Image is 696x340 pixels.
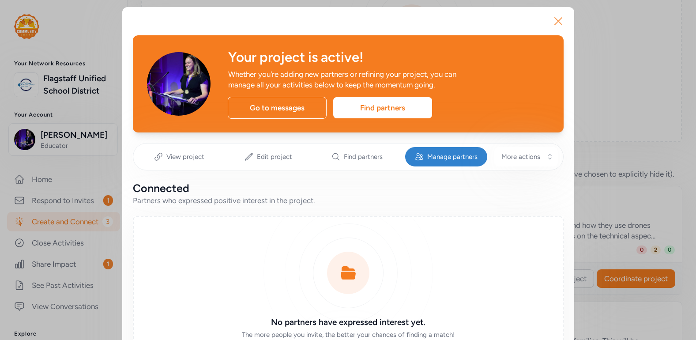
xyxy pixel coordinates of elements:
div: Connected [133,181,564,195]
div: Go to messages [228,97,327,119]
span: More actions [501,152,540,161]
span: Find partners [344,152,383,161]
button: More actions [494,147,558,166]
div: Whether you're adding new partners or refining your project, you can manage all your activities b... [228,69,482,90]
div: Your project is active! [228,49,549,65]
div: Partners who expressed positive interest in the project. [133,195,564,206]
span: Edit project [257,152,292,161]
img: Avatar [147,52,211,116]
div: Find partners [333,97,432,118]
div: The more people you invite, the better your chances of finding a match! [221,330,475,339]
span: Manage partners [427,152,478,161]
h3: No partners have expressed interest yet. [221,316,475,329]
span: View project [166,152,204,161]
